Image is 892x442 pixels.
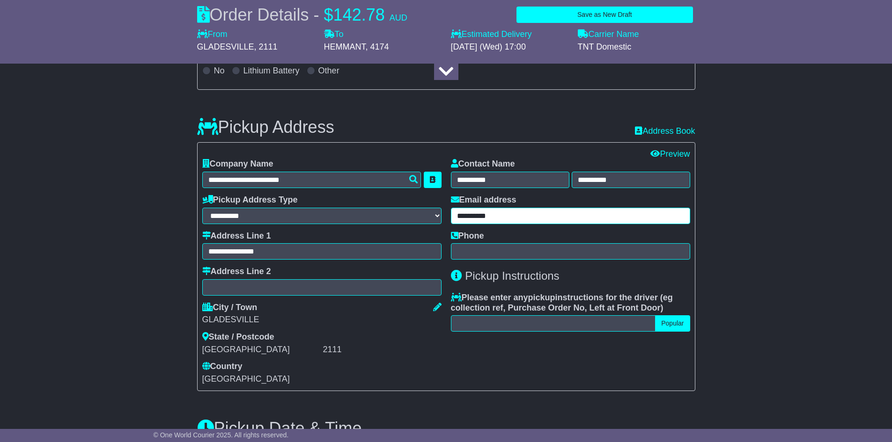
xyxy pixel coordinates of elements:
h3: Pickup Address [197,118,334,137]
span: AUD [390,13,407,22]
label: Company Name [202,159,273,169]
label: City / Town [202,303,258,313]
label: Email address [451,195,516,205]
span: eg collection ref, Purchase Order No, Left at Front Door [451,293,673,312]
label: Phone [451,231,484,241]
label: Address Line 1 [202,231,271,241]
label: State / Postcode [202,332,274,342]
div: [GEOGRAPHIC_DATA] [202,345,321,355]
span: Pickup Instructions [465,269,559,282]
a: Address Book [635,126,695,137]
div: TNT Domestic [578,42,695,52]
label: To [324,29,344,40]
a: Preview [650,149,690,159]
span: HEMMANT [324,42,366,51]
label: Estimated Delivery [451,29,568,40]
span: GLADESVILLE [197,42,254,51]
label: From [197,29,228,40]
label: Address Line 2 [202,267,271,277]
label: Pickup Address Type [202,195,298,205]
label: Contact Name [451,159,515,169]
span: , 2111 [254,42,278,51]
div: Order Details - [197,5,407,25]
h3: Pickup Date & Time [197,419,695,438]
div: GLADESVILLE [202,315,442,325]
span: , 4174 [366,42,389,51]
div: [DATE] (Wed) 17:00 [451,42,568,52]
span: 142.78 [333,5,385,24]
button: Popular [655,315,690,332]
span: $ [324,5,333,24]
span: © One World Courier 2025. All rights reserved. [154,431,289,439]
span: [GEOGRAPHIC_DATA] [202,374,290,384]
button: Save as New Draft [516,7,693,23]
label: Please enter any instructions for the driver ( ) [451,293,690,313]
div: 2111 [323,345,442,355]
label: Carrier Name [578,29,639,40]
label: Country [202,362,243,372]
span: pickup [528,293,555,302]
